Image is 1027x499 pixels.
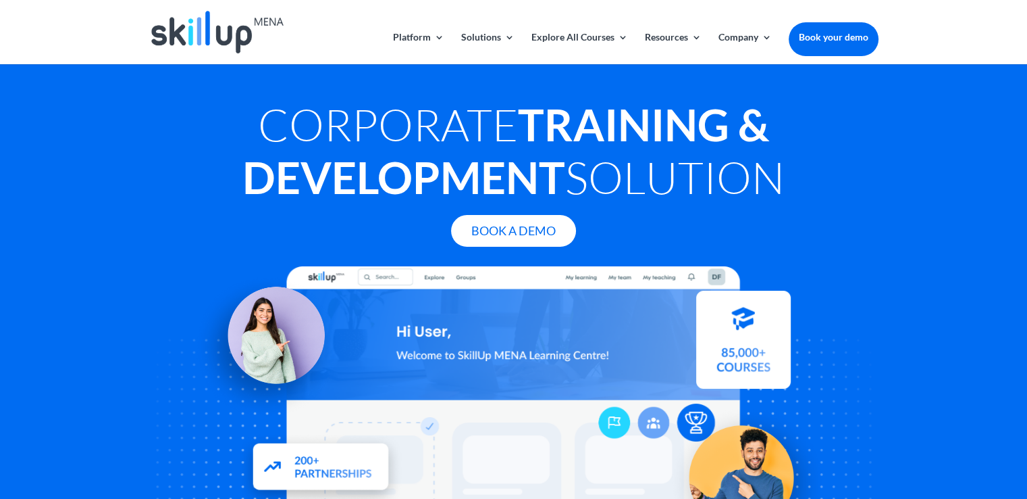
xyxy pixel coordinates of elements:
[789,22,878,52] a: Book your demo
[151,11,284,53] img: Skillup Mena
[645,32,702,64] a: Resources
[531,32,628,64] a: Explore All Courses
[959,434,1027,499] iframe: Chat Widget
[718,32,772,64] a: Company
[242,98,769,204] strong: Training & Development
[192,270,338,417] img: Learning Management Solution - SkillUp
[451,215,576,247] a: Book A Demo
[393,32,444,64] a: Platform
[461,32,515,64] a: Solutions
[696,298,791,396] img: Courses library - SkillUp MENA
[149,98,878,210] h1: Corporate Solution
